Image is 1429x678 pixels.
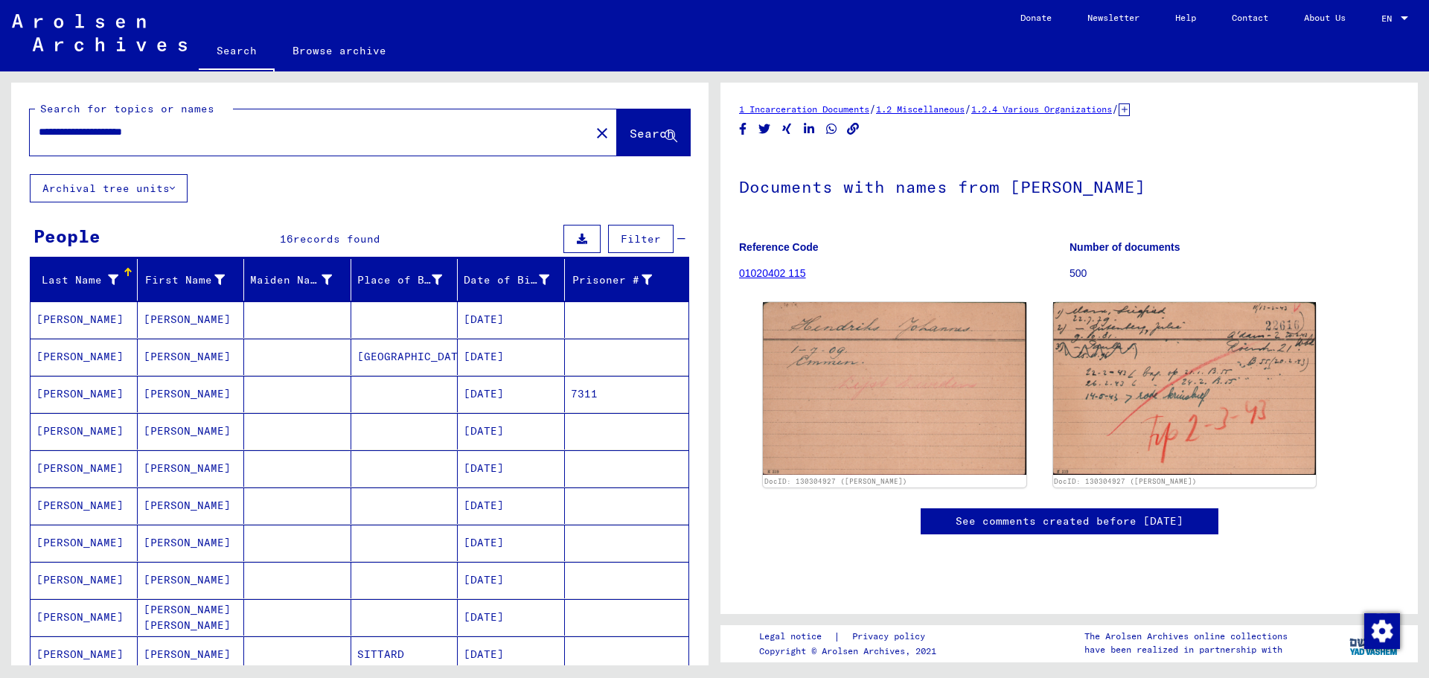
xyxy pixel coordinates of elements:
p: The Arolsen Archives online collections [1084,630,1288,643]
mat-header-cell: Maiden Name [244,259,351,301]
p: Copyright © Arolsen Archives, 2021 [759,645,943,658]
button: Share on Xing [779,120,795,138]
h1: Documents with names from [PERSON_NAME] [739,153,1399,218]
mat-cell: [GEOGRAPHIC_DATA] [351,339,458,375]
div: Date of Birth [464,272,549,288]
a: Privacy policy [840,629,943,645]
mat-cell: [PERSON_NAME] [31,636,138,673]
mat-cell: [DATE] [458,301,565,338]
button: Share on Twitter [757,120,773,138]
mat-header-cell: First Name [138,259,245,301]
mat-cell: [PERSON_NAME] [138,301,245,338]
b: Number of documents [1070,241,1180,253]
mat-cell: [PERSON_NAME] [138,450,245,487]
img: 002.jpg [1053,302,1317,475]
mat-icon: close [593,124,611,142]
mat-cell: [PERSON_NAME] [31,525,138,561]
mat-cell: [PERSON_NAME] [138,413,245,450]
mat-cell: [PERSON_NAME] [PERSON_NAME] [138,599,245,636]
a: 1 Incarceration Documents [739,103,869,115]
mat-cell: [DATE] [458,525,565,561]
a: Legal notice [759,629,834,645]
img: Arolsen_neg.svg [12,14,187,51]
mat-cell: [PERSON_NAME] [138,562,245,598]
mat-cell: [PERSON_NAME] [138,487,245,524]
div: First Name [144,272,226,288]
mat-cell: [DATE] [458,487,565,524]
button: Share on WhatsApp [824,120,840,138]
a: DocID: 130304927 ([PERSON_NAME]) [764,477,907,485]
div: Maiden Name [250,268,351,292]
mat-cell: [PERSON_NAME] [31,562,138,598]
mat-cell: [PERSON_NAME] [31,339,138,375]
mat-cell: [DATE] [458,599,565,636]
mat-cell: [PERSON_NAME] [31,413,138,450]
span: / [1112,102,1119,115]
div: Last Name [36,268,137,292]
mat-cell: [PERSON_NAME] [31,376,138,412]
span: EN [1381,13,1398,24]
mat-cell: [DATE] [458,450,565,487]
div: | [759,629,943,645]
div: Prisoner # [571,272,653,288]
div: Place of Birth [357,268,461,292]
mat-cell: [DATE] [458,339,565,375]
span: 16 [280,232,293,246]
a: 01020402 115 [739,267,806,279]
button: Filter [608,225,674,253]
mat-label: Search for topics or names [40,102,214,115]
button: Archival tree units [30,174,188,202]
a: 1.2.4 Various Organizations [971,103,1112,115]
mat-cell: SITTARD [351,636,458,673]
span: Search [630,126,674,141]
mat-cell: [PERSON_NAME] [31,301,138,338]
mat-header-cell: Last Name [31,259,138,301]
div: Place of Birth [357,272,443,288]
mat-header-cell: Prisoner # [565,259,689,301]
button: Copy link [845,120,861,138]
button: Search [617,109,690,156]
mat-cell: [PERSON_NAME] [31,599,138,636]
mat-cell: [DATE] [458,636,565,673]
div: First Name [144,268,244,292]
mat-cell: [PERSON_NAME] [138,525,245,561]
p: have been realized in partnership with [1084,643,1288,656]
div: People [33,223,100,249]
mat-cell: [DATE] [458,376,565,412]
mat-header-cell: Date of Birth [458,259,565,301]
mat-cell: [PERSON_NAME] [138,339,245,375]
button: Share on Facebook [735,120,751,138]
img: 001.jpg [763,302,1026,475]
mat-cell: [PERSON_NAME] [31,450,138,487]
a: DocID: 130304927 ([PERSON_NAME]) [1054,477,1197,485]
a: 1.2 Miscellaneous [876,103,965,115]
mat-cell: 7311 [565,376,689,412]
span: / [965,102,971,115]
button: Share on LinkedIn [802,120,817,138]
span: Filter [621,232,661,246]
div: Prisoner # [571,268,671,292]
b: Reference Code [739,241,819,253]
p: 500 [1070,266,1399,281]
div: Date of Birth [464,268,568,292]
a: See comments created before [DATE] [956,514,1183,529]
a: Search [199,33,275,71]
button: Clear [587,118,617,147]
mat-cell: [PERSON_NAME] [31,487,138,524]
mat-cell: [DATE] [458,562,565,598]
mat-cell: [PERSON_NAME] [138,376,245,412]
img: yv_logo.png [1346,624,1402,662]
mat-cell: [DATE] [458,413,565,450]
div: Maiden Name [250,272,332,288]
span: records found [293,232,380,246]
img: Change consent [1364,613,1400,649]
span: / [869,102,876,115]
mat-cell: [PERSON_NAME] [138,636,245,673]
a: Browse archive [275,33,404,68]
mat-header-cell: Place of Birth [351,259,458,301]
div: Last Name [36,272,118,288]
